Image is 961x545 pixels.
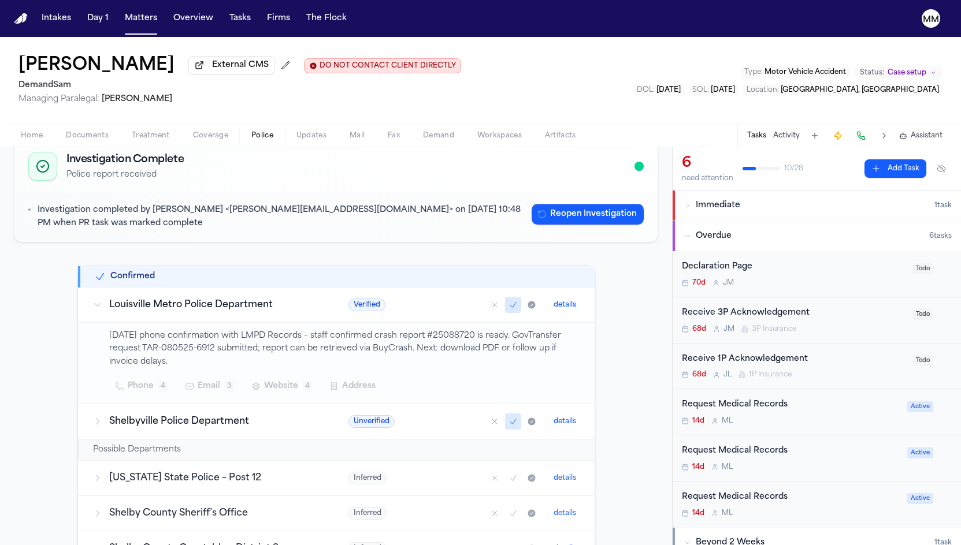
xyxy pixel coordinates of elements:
[487,470,503,486] button: Mark as no report
[912,309,933,320] span: Todo
[212,59,269,71] span: External CMS
[477,131,522,140] span: Workspaces
[169,8,218,29] a: Overview
[741,66,849,78] button: Edit Type: Motor Vehicle Accident
[673,344,961,390] div: Open task: Receive 1P Acknowledgement
[743,84,943,96] button: Edit Location: Shelbyville, KY
[18,55,175,76] h1: [PERSON_NAME]
[807,128,823,144] button: Add Task
[524,413,540,430] button: Mark as received
[888,68,926,77] span: Case setup
[37,8,76,29] button: Intakes
[246,376,319,397] button: Website4
[747,87,779,94] span: Location :
[765,69,846,76] span: Motor Vehicle Accident
[912,355,933,366] span: Todo
[696,200,740,211] span: Immediate
[188,56,275,74] button: External CMS
[781,87,939,94] span: [GEOGRAPHIC_DATA], [GEOGRAPHIC_DATA]
[109,298,321,312] h3: Louisville Metro Police Department
[66,169,184,181] p: Police report received
[179,376,241,397] button: Email3
[296,131,326,140] span: Updates
[302,8,351,29] button: The Flock
[18,55,175,76] button: Edit matter name
[487,413,503,430] button: Mark as no report
[689,84,739,96] button: Edit SOL: 2027-07-30
[692,462,704,472] span: 14d
[673,221,961,251] button: Overdue6tasks
[722,462,733,472] span: M L
[549,471,581,485] button: details
[711,87,735,94] span: [DATE]
[83,8,113,29] button: Day 1
[637,87,655,94] span: DOL :
[673,191,961,221] button: Immediate1task
[929,232,952,241] span: 6 task s
[348,507,387,520] span: Inferred
[656,87,681,94] span: [DATE]
[673,435,961,481] div: Open task: Request Medical Records
[752,324,796,334] span: 3P Insurance
[350,131,365,140] span: Mail
[682,174,733,183] div: need attention
[912,263,933,274] span: Todo
[784,164,803,173] span: 10 / 28
[251,131,273,140] span: Police
[773,131,800,140] button: Activity
[324,376,383,397] button: Address
[109,415,321,428] h3: Shelbyville Police Department
[549,415,581,428] button: details
[864,159,926,178] button: Add Task
[348,415,395,428] span: Unverified
[682,445,900,458] div: Request Medical Records
[633,84,684,96] button: Edit DOL: 2025-07-30
[487,297,503,313] button: Mark as no report
[673,389,961,435] div: Open task: Request Medical Records
[505,413,521,430] button: Mark as confirmed
[120,8,162,29] a: Matters
[93,444,181,456] h2: Possible Departments
[505,470,521,486] button: Mark as confirmed
[38,204,522,230] p: Investigation completed by [PERSON_NAME] <[PERSON_NAME][EMAIL_ADDRESS][DOMAIN_NAME]> on [DATE] 10...
[109,330,581,369] p: [DATE] phone confirmation with LMPD Records – staff confirmed crash report #25088720 is ready. Go...
[18,79,461,92] h2: DemandSam
[109,506,321,520] h3: Shelby County Sheriff’s Office
[532,204,644,225] button: Reopen Investigation
[348,472,387,484] span: Inferred
[14,13,28,24] img: Finch Logo
[320,61,456,70] span: DO NOT CONTACT CLIENT DIRECTLY
[110,271,155,282] h2: Confirmed
[505,505,521,521] button: Mark as confirmed
[487,505,503,521] button: Mark as no report
[14,13,28,24] a: Home
[860,68,884,77] span: Status:
[696,230,732,242] span: Overdue
[673,481,961,527] div: Open task: Request Medical Records
[722,416,733,425] span: M L
[109,376,175,397] button: Phone4
[692,87,709,94] span: SOL :
[899,131,943,140] button: Assistant
[66,152,184,168] h2: Investigation Complete
[692,509,704,518] span: 14d
[66,131,109,140] span: Documents
[505,297,521,313] button: Mark as confirmed
[18,95,99,103] span: Managing Paralegal:
[749,370,792,379] span: 1P Insurance
[304,58,461,73] button: Edit client contact restriction
[673,297,961,344] div: Open task: Receive 3P Acknowledgement
[682,353,906,366] div: Receive 1P Acknowledgement
[423,131,454,140] span: Demand
[348,298,385,311] span: Verified
[830,128,846,144] button: Create Immediate Task
[21,131,43,140] span: Home
[907,401,933,412] span: Active
[109,471,321,485] h3: [US_STATE] State Police – Post 12
[853,128,869,144] button: Make a Call
[262,8,295,29] button: Firms
[723,324,734,334] span: J M
[673,251,961,297] div: Open task: Declaration Page
[524,505,540,521] button: Mark as received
